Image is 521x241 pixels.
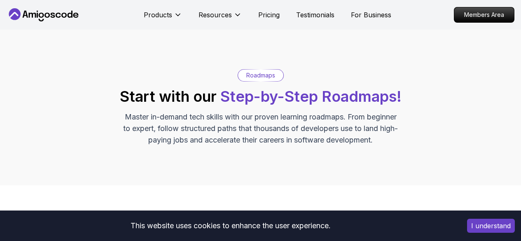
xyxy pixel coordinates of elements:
span: Step-by-Step Roadmaps! [220,87,402,105]
button: Products [144,10,182,26]
a: For Business [351,10,391,20]
h2: Start with our [120,88,402,105]
p: Roadmaps [246,71,275,80]
p: Products [144,10,172,20]
p: Members Area [454,7,514,22]
p: Resources [199,10,232,20]
a: Testimonials [296,10,334,20]
a: Members Area [454,7,514,23]
button: Accept cookies [467,219,515,233]
button: Resources [199,10,242,26]
div: This website uses cookies to enhance the user experience. [6,217,455,235]
a: Pricing [258,10,280,20]
p: Master in-demand tech skills with our proven learning roadmaps. From beginner to expert, follow s... [122,111,399,146]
